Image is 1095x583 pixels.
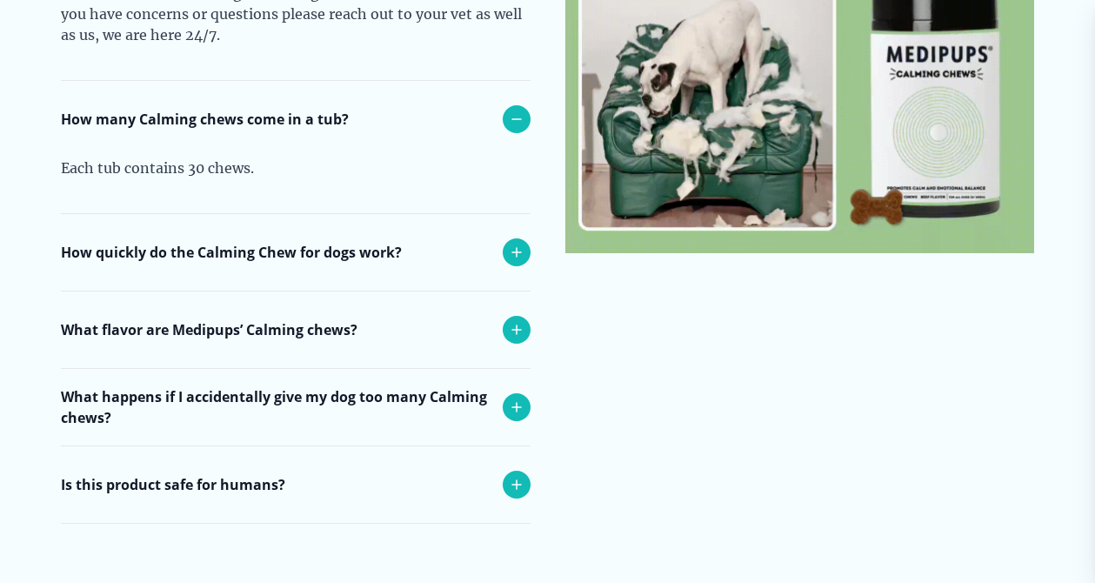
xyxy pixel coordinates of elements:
p: How quickly do the Calming Chew for dogs work? [61,242,402,263]
p: What happens if I accidentally give my dog too many Calming chews? [61,386,494,428]
div: Beef Flavored: Our chews will leave your pup begging for MORE! [61,368,531,424]
p: How many Calming chews come in a tub? [61,109,349,130]
p: Is this product safe for humans? [61,474,285,495]
p: What flavor are Medipups’ Calming chews? [61,319,357,340]
div: Each tub contains 30 chews. [61,157,531,213]
div: Please see a veterinarian as soon as possible if you accidentally give too many. If you’re unsure... [61,446,531,543]
div: We created our Calming Chews as an helpful, fast remedy. The ingredients have a calming effect on... [61,291,531,493]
